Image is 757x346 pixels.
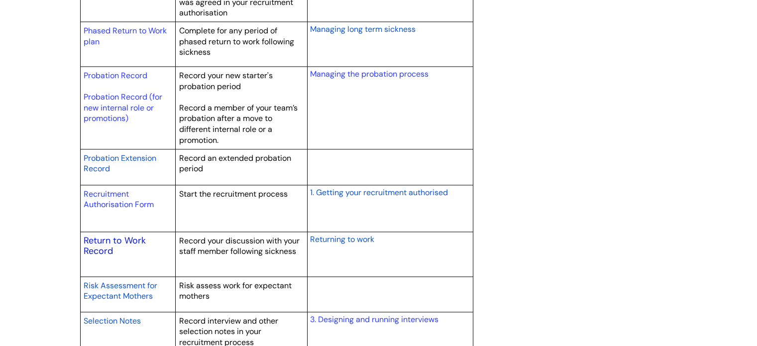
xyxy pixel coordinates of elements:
a: Recruitment Authorisation Form [84,189,154,210]
a: Return to Work Record [84,234,146,257]
a: Risk Assessment for Expectant Mothers [84,279,157,302]
span: Returning to work [310,234,374,244]
span: Record your new starter's probation period [179,70,273,92]
span: Risk Assessment for Expectant Mothers [84,280,157,302]
span: Selection Notes [84,316,141,326]
span: Complete for any period of phased return to work following sickness [179,25,294,57]
span: Managing long term sickness [310,24,415,34]
span: Probation Extension Record [84,153,156,174]
a: Phased Return to Work plan [84,25,167,47]
span: Record your discussion with your staff member following sickness [179,235,300,257]
span: Record a member of your team’s probation after a move to different internal role or a promotion. [179,103,298,145]
a: Selection Notes [84,315,141,327]
a: Managing long term sickness [310,23,415,35]
a: Returning to work [310,233,374,245]
a: Probation Record [84,70,147,81]
span: Record an extended probation period [179,153,291,174]
a: 1. Getting your recruitment authorised [310,186,447,198]
a: Probation Record (for new internal role or promotions) [84,92,162,123]
span: Risk assess work for expectant mothers [179,280,292,302]
a: 3. Designing and running interviews [310,314,438,325]
span: 1. Getting your recruitment authorised [310,187,447,198]
a: Probation Extension Record [84,152,156,175]
a: Managing the probation process [310,69,428,79]
span: Start the recruitment process [179,189,288,199]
